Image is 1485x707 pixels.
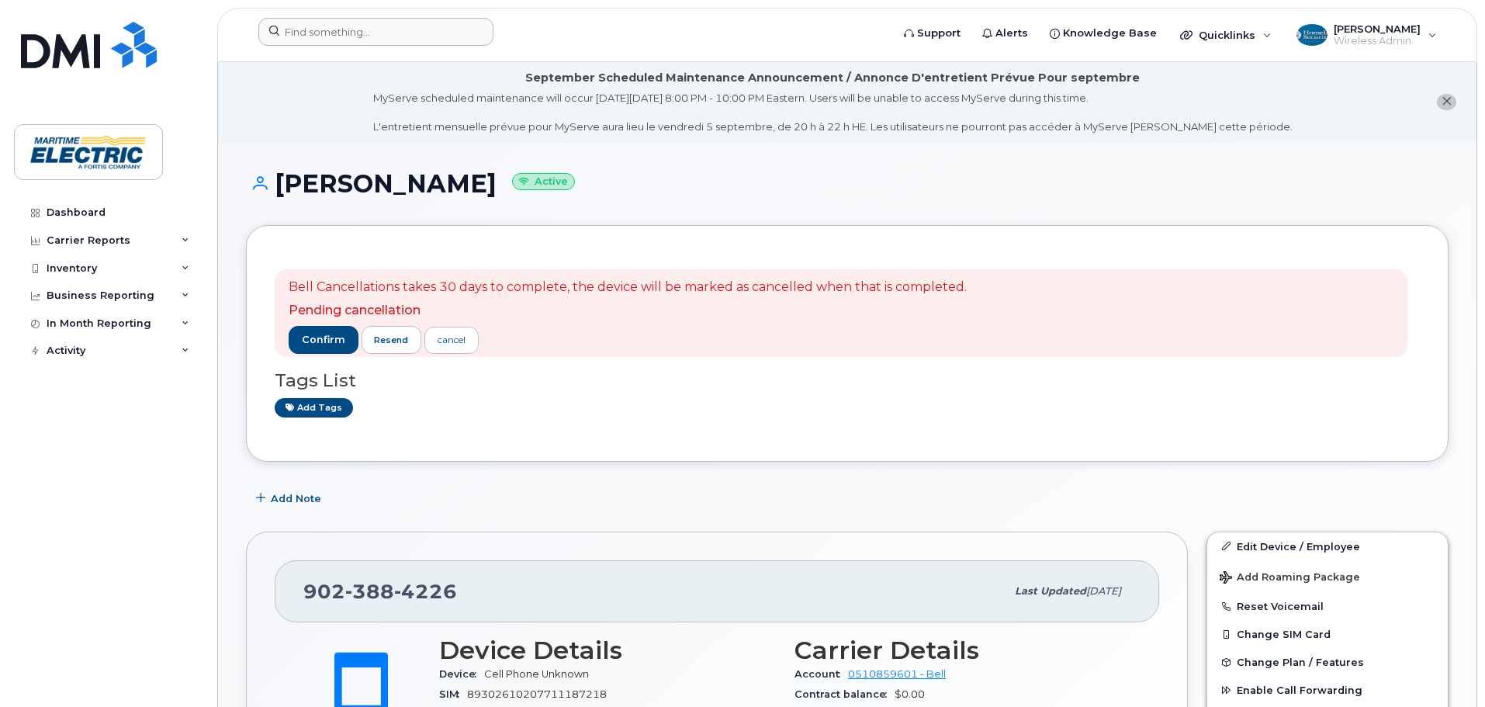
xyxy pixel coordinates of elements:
[794,636,1131,664] h3: Carrier Details
[1237,657,1364,668] span: Change Plan / Features
[373,91,1293,134] div: MyServe scheduled maintenance will occur [DATE][DATE] 8:00 PM - 10:00 PM Eastern. Users will be u...
[1207,648,1448,676] button: Change Plan / Features
[1207,592,1448,620] button: Reset Voicemail
[467,688,607,700] span: 89302610207711187218
[424,327,479,354] a: cancel
[1207,676,1448,704] button: Enable Call Forwarding
[275,398,353,418] a: Add tags
[246,485,334,513] button: Add Note
[512,173,575,191] small: Active
[289,326,358,354] button: confirm
[439,636,776,664] h3: Device Details
[438,333,466,347] div: cancel
[271,491,321,506] span: Add Note
[1237,684,1362,696] span: Enable Call Forwarding
[289,302,967,320] p: Pending cancellation
[794,668,848,680] span: Account
[362,326,422,354] button: resend
[394,580,457,603] span: 4226
[1086,585,1121,597] span: [DATE]
[289,279,967,296] p: Bell Cancellations takes 30 days to complete, the device will be marked as cancelled when that is...
[484,668,589,680] span: Cell Phone Unknown
[345,580,394,603] span: 388
[303,580,457,603] span: 902
[374,334,408,346] span: resend
[439,668,484,680] span: Device
[246,170,1449,197] h1: [PERSON_NAME]
[302,333,345,347] span: confirm
[848,668,946,680] a: 0510859601 - Bell
[1015,585,1086,597] span: Last updated
[1437,94,1456,110] button: close notification
[275,371,1420,390] h3: Tags List
[525,70,1140,86] div: September Scheduled Maintenance Announcement / Annonce D'entretient Prévue Pour septembre
[439,688,467,700] span: SIM
[1220,571,1360,586] span: Add Roaming Package
[1207,532,1448,560] a: Edit Device / Employee
[1207,620,1448,648] button: Change SIM Card
[794,688,895,700] span: Contract balance
[1207,560,1448,592] button: Add Roaming Package
[895,688,925,700] span: $0.00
